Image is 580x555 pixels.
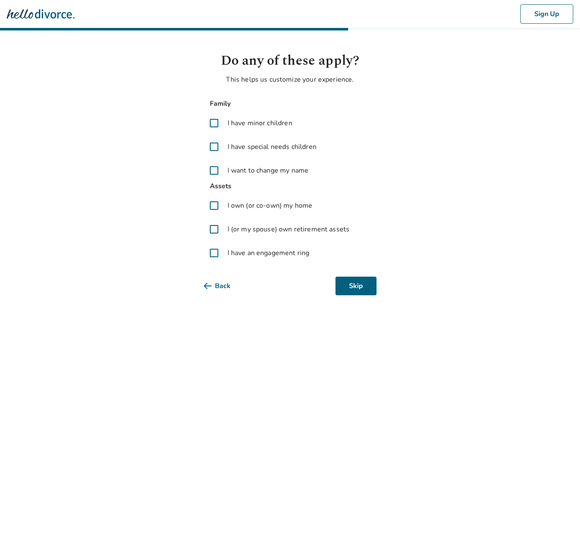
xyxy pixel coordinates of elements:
span: I want to change my name [228,165,309,176]
iframe: Chat Widget [538,514,580,555]
img: Hello Divorce Logo [7,5,74,22]
span: I have an engagement ring [228,248,310,258]
button: Skip [335,277,377,295]
span: Family [204,98,377,110]
button: Back [204,277,244,295]
button: Sign Up [520,4,573,24]
p: This helps us customize your experience. [204,74,377,85]
span: I have minor children [228,118,292,128]
h1: Do any of these apply? [204,51,377,71]
span: Assets [204,181,377,192]
span: I own (or co-own) my home [228,201,313,211]
span: I (or my spouse) own retirement assets [228,224,350,234]
span: I have special needs children [228,142,316,152]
